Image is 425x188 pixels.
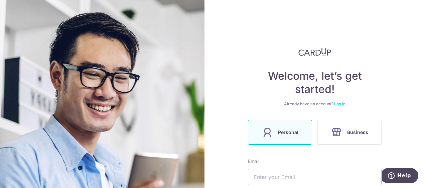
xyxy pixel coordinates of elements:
[278,128,298,136] span: Personal
[382,168,418,185] iframe: Opens a widget where you can find more information
[315,120,384,145] a: Business
[248,69,382,96] h4: Welcome, let’s get started!
[245,120,315,145] a: Personal
[334,101,345,106] a: Log in
[347,128,368,136] span: Business
[248,169,382,185] input: Enter your Email
[298,48,331,56] img: CardUp Logo
[248,101,382,107] div: Already have an account?
[248,158,259,165] label: Email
